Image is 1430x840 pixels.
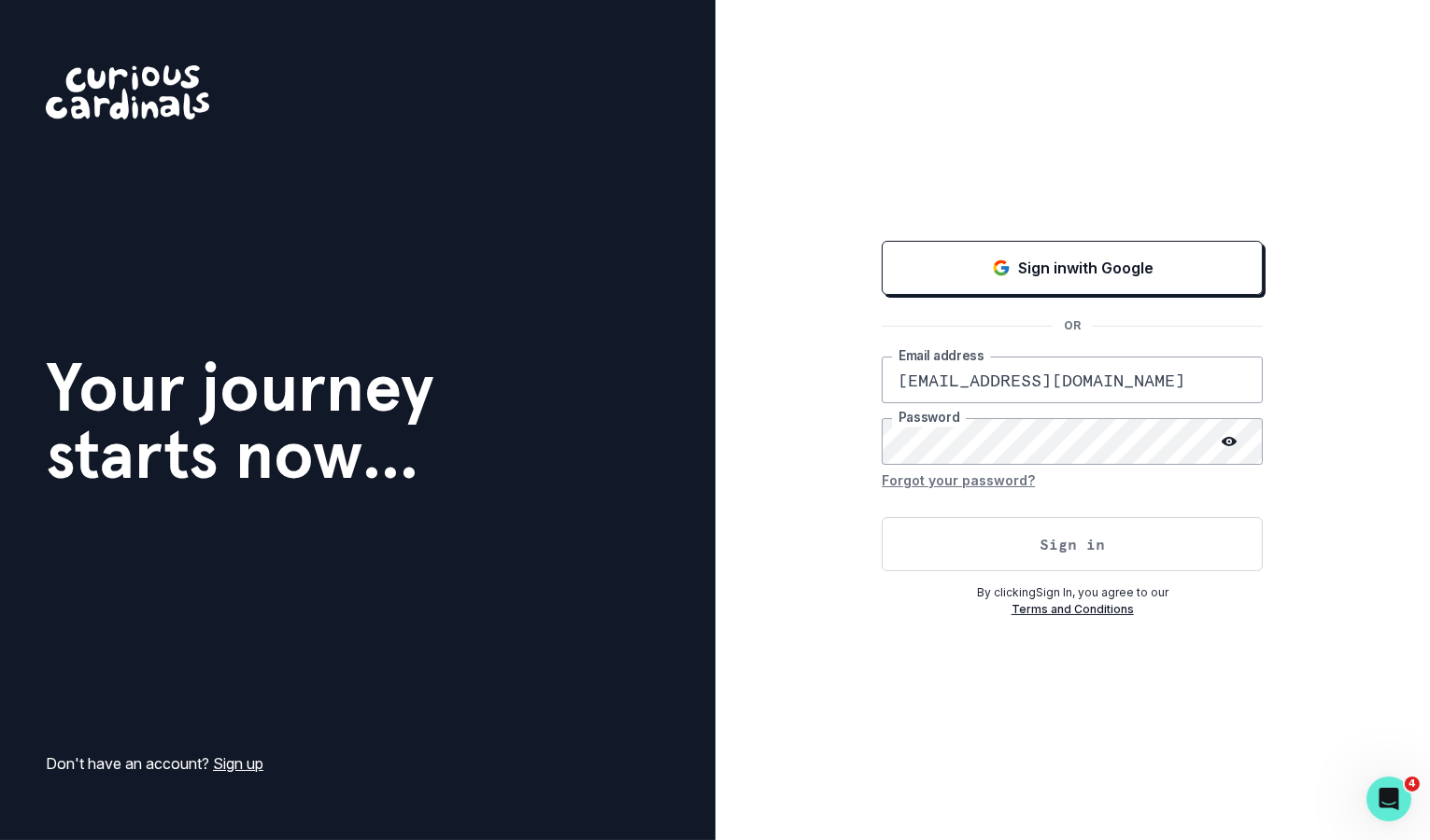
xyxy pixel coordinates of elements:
[882,465,1035,495] button: Forgot your password?
[46,354,434,488] h1: Your journey starts now...
[46,65,209,119] img: Curious Cardinals Logo
[1405,777,1420,791] span: 4
[1012,602,1134,616] a: Terms and Conditions
[882,241,1263,295] button: Sign in with Google (GSuite)
[213,754,263,773] a: Sign up
[1366,777,1411,821] iframe: Intercom live chat
[1018,257,1154,279] p: Sign in with Google
[882,584,1263,601] p: By clicking Sign In , you agree to our
[1053,317,1092,334] p: OR
[46,752,263,775] p: Don't have an account?
[882,517,1263,571] button: Sign in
